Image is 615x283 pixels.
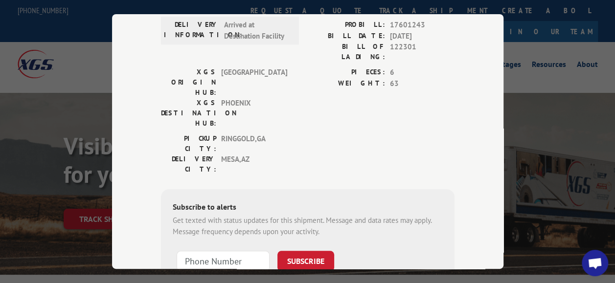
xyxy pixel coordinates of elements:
div: Open chat [582,250,608,276]
input: Phone Number [177,251,270,271]
span: RINGGOLD , GA [221,133,287,154]
span: 122301 [390,42,455,62]
span: Arrived at Destination Facility [224,20,290,42]
label: BILL DATE: [308,31,385,42]
span: [GEOGRAPHIC_DATA] [221,67,287,98]
label: DELIVERY INFORMATION: [164,20,219,42]
label: XGS ORIGIN HUB: [161,67,216,98]
label: PICKUP CITY: [161,133,216,154]
span: [DATE] [390,31,455,42]
span: 6 [390,67,455,78]
button: SUBSCRIBE [277,251,334,271]
label: PROBILL: [308,20,385,31]
span: 63 [390,78,455,89]
span: MESA , AZ [221,154,287,174]
span: PHOENIX [221,98,287,129]
label: BILL OF LADING: [308,42,385,62]
span: 17601243 [390,20,455,31]
label: PIECES: [308,67,385,78]
label: WEIGHT: [308,78,385,89]
label: XGS DESTINATION HUB: [161,98,216,129]
div: Subscribe to alerts [173,201,443,215]
div: Get texted with status updates for this shipment. Message and data rates may apply. Message frequ... [173,215,443,237]
label: DELIVERY CITY: [161,154,216,174]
